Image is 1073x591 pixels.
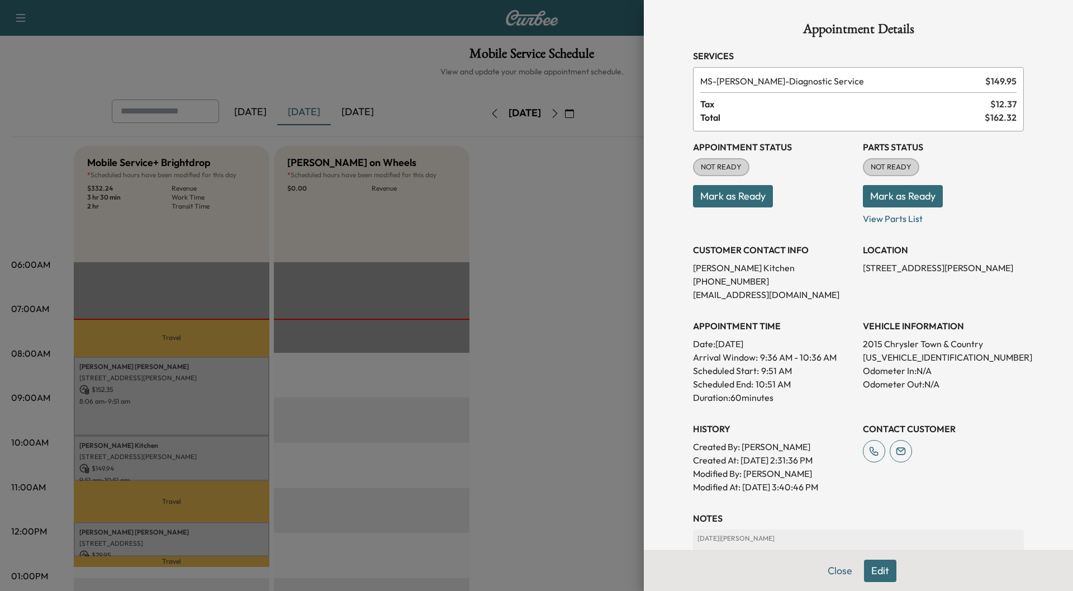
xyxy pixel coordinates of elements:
[693,22,1024,40] h1: Appointment Details
[864,560,896,582] button: Edit
[700,97,990,111] span: Tax
[820,560,860,582] button: Close
[693,391,854,404] p: Duration: 60 minutes
[693,364,759,377] p: Scheduled Start:
[693,319,854,333] h3: APPOINTMENT TIME
[693,288,854,301] p: [EMAIL_ADDRESS][DOMAIN_NAME]
[693,422,854,436] h3: History
[697,534,1019,543] p: [DATE] | [PERSON_NAME]
[693,140,854,154] h3: Appointment Status
[863,207,1024,225] p: View Parts List
[863,337,1024,351] p: 2015 Chrysler Town & Country
[761,364,792,377] p: 9:51 AM
[693,453,854,467] p: Created At : [DATE] 2:31:36 PM
[693,440,854,453] p: Created By : [PERSON_NAME]
[863,377,1024,391] p: Odometer Out: N/A
[985,74,1017,88] span: $ 149.95
[863,185,943,207] button: Mark as Ready
[863,319,1024,333] h3: VEHICLE INFORMATION
[693,243,854,257] h3: CUSTOMER CONTACT INFO
[863,364,1024,377] p: Odometer In: N/A
[693,351,854,364] p: Arrival Window:
[697,547,1019,579] div: passenger rear caliper pin siezed, inspect and provide quote. no charge to customer per jg. auto ...
[693,512,1024,525] h3: NOTES
[693,480,854,494] p: Modified At : [DATE] 3:40:46 PM
[863,261,1024,275] p: [STREET_ADDRESS][PERSON_NAME]
[864,162,918,173] span: NOT READY
[756,377,791,391] p: 10:51 AM
[863,243,1024,257] h3: LOCATION
[863,422,1024,436] h3: CONTACT CUSTOMER
[863,140,1024,154] h3: Parts Status
[700,74,981,88] span: Diagnostic Service
[700,111,985,124] span: Total
[985,111,1017,124] span: $ 162.32
[693,467,854,480] p: Modified By : [PERSON_NAME]
[694,162,748,173] span: NOT READY
[693,275,854,288] p: [PHONE_NUMBER]
[693,337,854,351] p: Date: [DATE]
[863,351,1024,364] p: [US_VEHICLE_IDENTIFICATION_NUMBER]
[760,351,837,364] span: 9:36 AM - 10:36 AM
[693,49,1024,63] h3: Services
[693,261,854,275] p: [PERSON_NAME] Kitchen
[693,185,773,207] button: Mark as Ready
[693,377,753,391] p: Scheduled End:
[990,97,1017,111] span: $ 12.37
